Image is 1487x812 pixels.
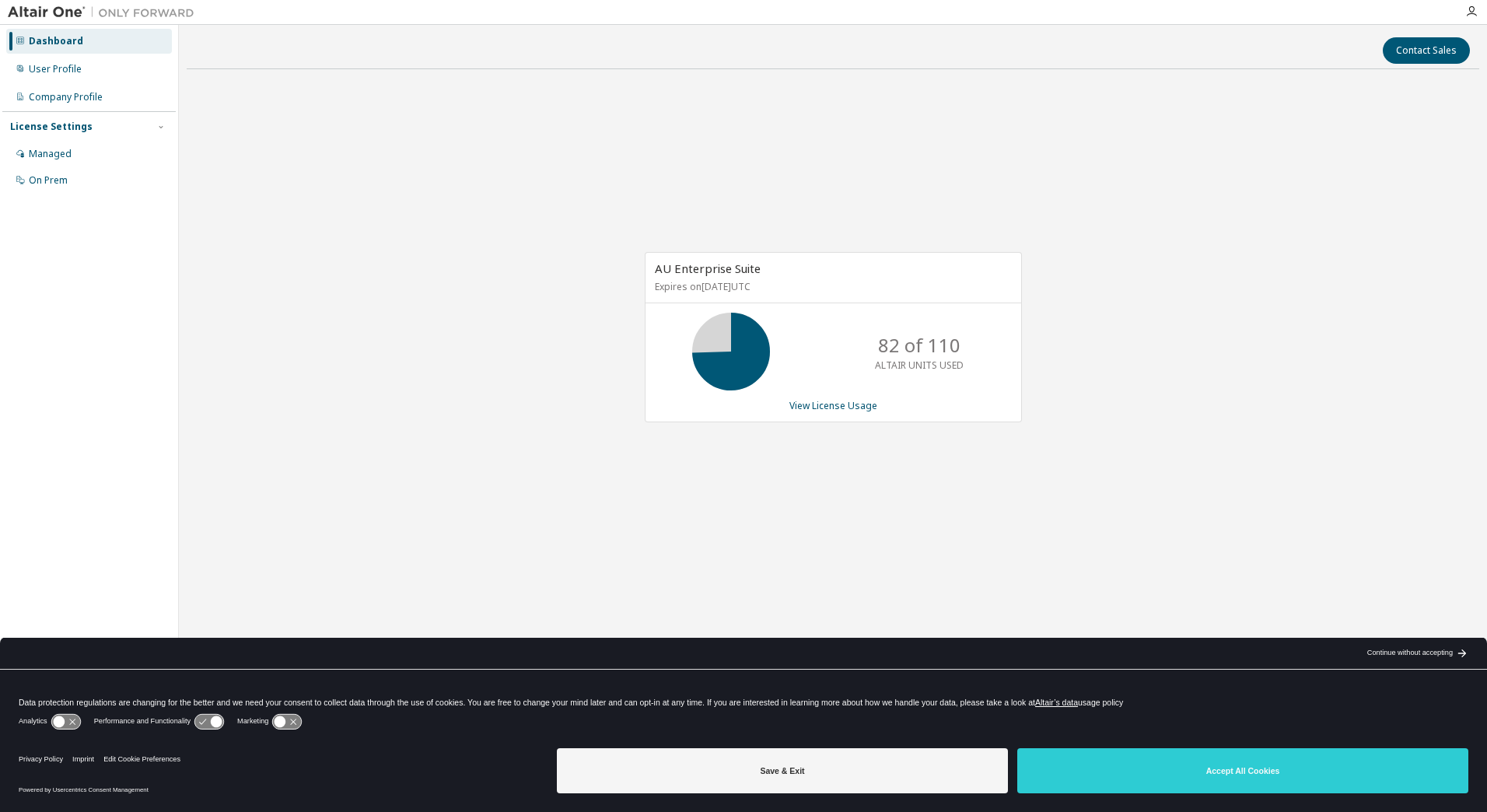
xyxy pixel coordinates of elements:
a: View License Usage [789,399,877,412]
div: Dashboard [29,35,83,47]
div: Company Profile [29,91,103,103]
div: User Profile [29,63,82,75]
p: 82 of 110 [878,332,960,359]
div: License Settings [10,121,93,133]
img: Altair One [8,5,202,20]
p: ALTAIR UNITS USED [875,359,964,372]
div: Managed [29,148,72,160]
div: On Prem [29,174,68,187]
button: Contact Sales [1383,37,1470,64]
p: Expires on [DATE] UTC [655,280,1008,293]
span: AU Enterprise Suite [655,261,761,276]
